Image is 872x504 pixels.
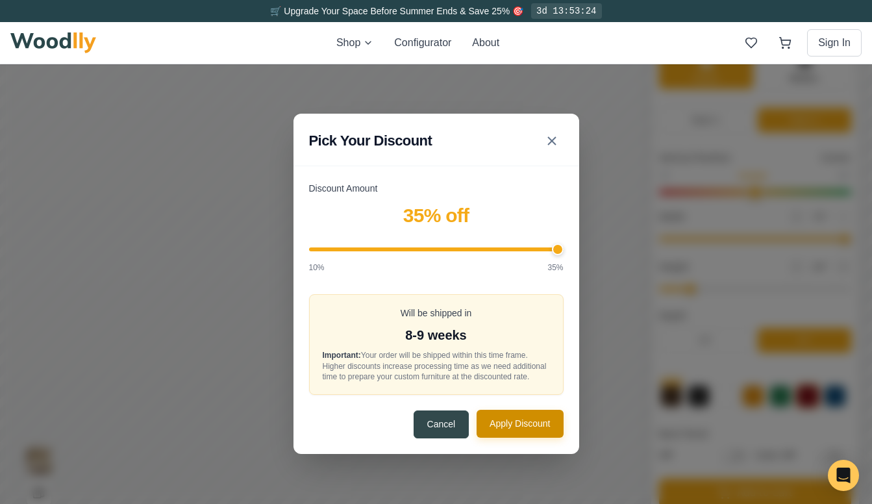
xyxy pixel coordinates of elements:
button: Apply Discount [477,407,563,435]
img: Woodlly [10,32,96,53]
span: 35% [547,258,563,270]
div: Will be shipped in [323,303,550,317]
strong: Important: [323,347,361,357]
label: Discount Amount [309,179,564,192]
button: About [472,35,499,51]
div: 35 % off [309,197,564,227]
button: Configurator [394,35,451,51]
span: 🛒 Upgrade Your Space Before Summer Ends & Save 25% 🎯 [270,6,523,16]
button: Cancel [414,407,469,435]
div: 3d 13:53:24 [531,3,601,19]
div: Open Intercom Messenger [828,460,859,491]
span: 10% [309,258,325,270]
div: 8-9 weeks [323,322,550,342]
h2: Pick Your Discount [309,127,432,148]
div: Your order will be shipped within this time frame. Higher discounts increase processing time as w... [323,347,550,379]
button: Shop [336,35,373,51]
button: Sign In [807,29,862,57]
